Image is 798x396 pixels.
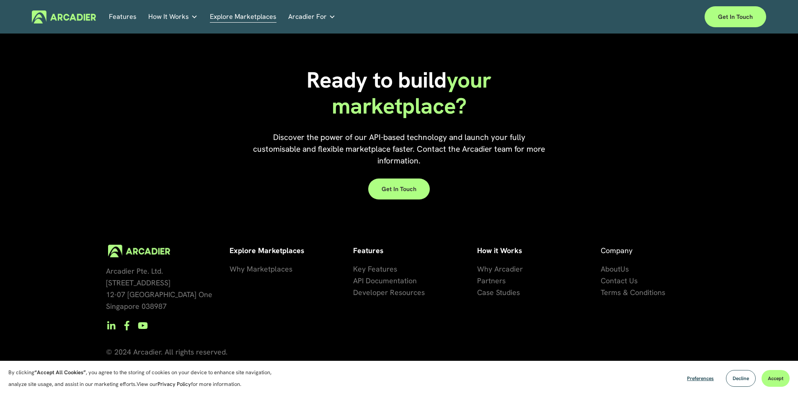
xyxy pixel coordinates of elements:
[353,276,417,285] span: API Documentation
[756,356,798,396] iframe: Chat Widget
[368,179,430,199] a: Get in touch
[726,370,756,387] button: Decline
[210,10,276,23] a: Explore Marketplaces
[601,264,620,274] span: About
[756,356,798,396] div: Sohbet Aracı
[158,380,191,388] a: Privacy Policy
[230,246,304,255] strong: Explore Marketplaces
[477,276,481,285] span: P
[481,275,506,287] a: artners
[230,264,292,274] span: Why Marketplaces
[353,246,383,255] strong: Features
[301,67,497,119] h1: your marketplace?
[353,287,425,297] span: Developer Resources
[253,132,547,166] span: Discover the power of our API-based technology and launch your fully customisable and flexible ma...
[486,287,520,298] a: se Studies
[601,275,638,287] a: Contact Us
[288,11,327,23] span: Arcadier For
[307,65,447,94] span: Ready to build
[601,246,633,255] span: Company
[681,370,720,387] button: Preferences
[353,263,397,275] a: Key Features
[353,275,417,287] a: API Documentation
[106,321,116,331] a: LinkedIn
[148,11,189,23] span: How It Works
[601,287,665,298] a: Terms & Conditions
[122,321,132,331] a: Facebook
[486,287,520,297] span: se Studies
[8,367,281,390] p: By clicking , you agree to the storing of cookies on your device to enhance site navigation, anal...
[477,287,486,298] a: Ca
[477,246,522,255] strong: How it Works
[353,264,397,274] span: Key Features
[288,10,336,23] a: folder dropdown
[34,369,86,376] strong: “Accept All Cookies”
[353,287,425,298] a: Developer Resources
[601,263,620,275] a: About
[477,264,523,274] span: Why Arcadier
[687,375,714,382] span: Preferences
[106,266,212,311] span: Arcadier Pte. Ltd. [STREET_ADDRESS] 12-07 [GEOGRAPHIC_DATA] One Singapore 038987
[106,347,227,357] span: © 2024 Arcadier. All rights reserved.
[230,263,292,275] a: Why Marketplaces
[733,375,749,382] span: Decline
[138,321,148,331] a: YouTube
[705,6,766,27] a: Get in touch
[601,287,665,297] span: Terms & Conditions
[477,287,486,297] span: Ca
[620,264,629,274] span: Us
[601,276,638,285] span: Contact Us
[477,275,481,287] a: P
[477,263,523,275] a: Why Arcadier
[481,276,506,285] span: artners
[32,10,96,23] img: Arcadier
[109,10,137,23] a: Features
[148,10,198,23] a: folder dropdown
